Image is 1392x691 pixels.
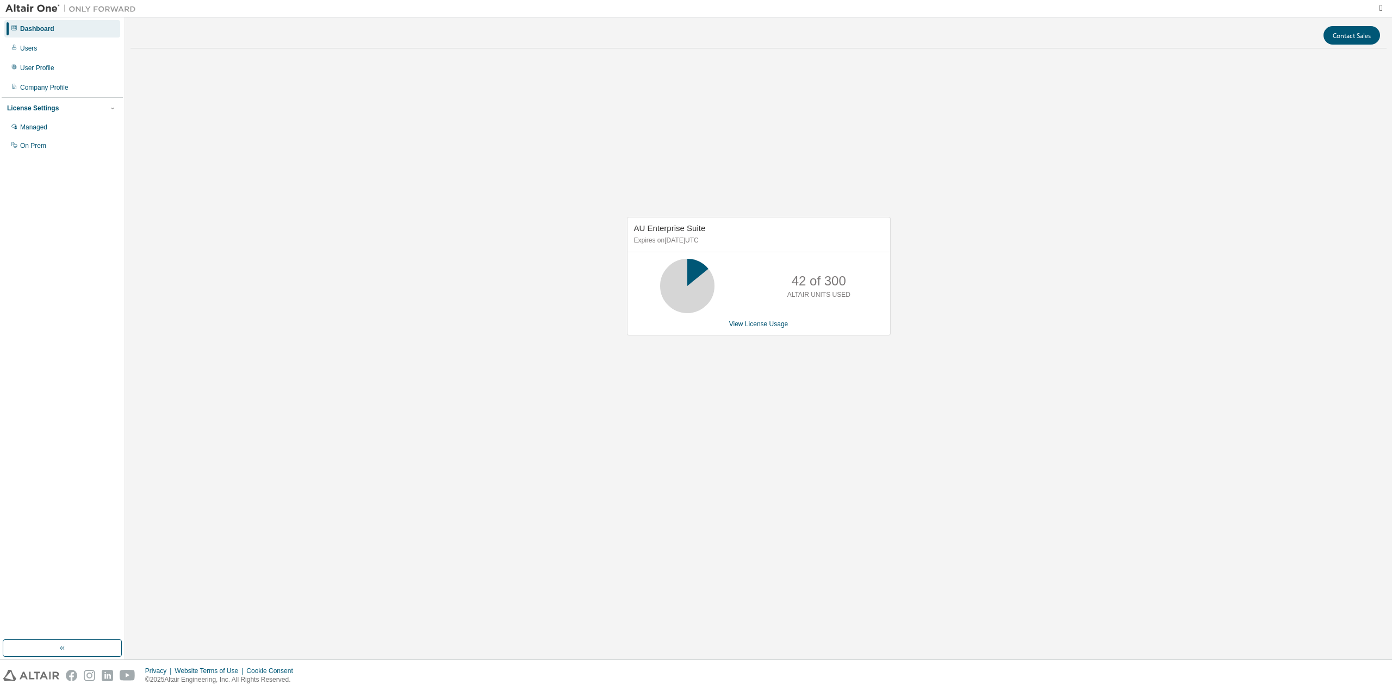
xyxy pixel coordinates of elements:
[634,236,881,245] p: Expires on [DATE] UTC
[145,675,313,684] p: © 2025 Altair Engineering, Inc. All Rights Reserved.
[728,319,790,328] a: View License Usage
[120,670,135,681] img: youtube.svg
[5,3,141,14] img: Altair One
[20,141,47,150] div: On Prem
[145,667,177,675] div: Privacy
[20,44,39,53] div: Users
[177,667,257,675] div: Website Terms of Use
[3,670,59,681] img: altair_logo.svg
[20,64,57,72] div: User Profile
[788,291,850,300] p: ALTAIR UNITS USED
[7,104,65,113] div: License Settings
[1319,26,1380,45] button: Contact Sales
[66,670,77,681] img: facebook.svg
[20,24,58,33] div: Dashboard
[102,670,113,681] img: linkedin.svg
[790,272,848,290] p: 42 of 300
[20,83,72,92] div: Company Profile
[84,670,95,681] img: instagram.svg
[634,222,708,233] span: AU Enterprise Suite
[20,123,50,132] div: Managed
[257,667,313,675] div: Cookie Consent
